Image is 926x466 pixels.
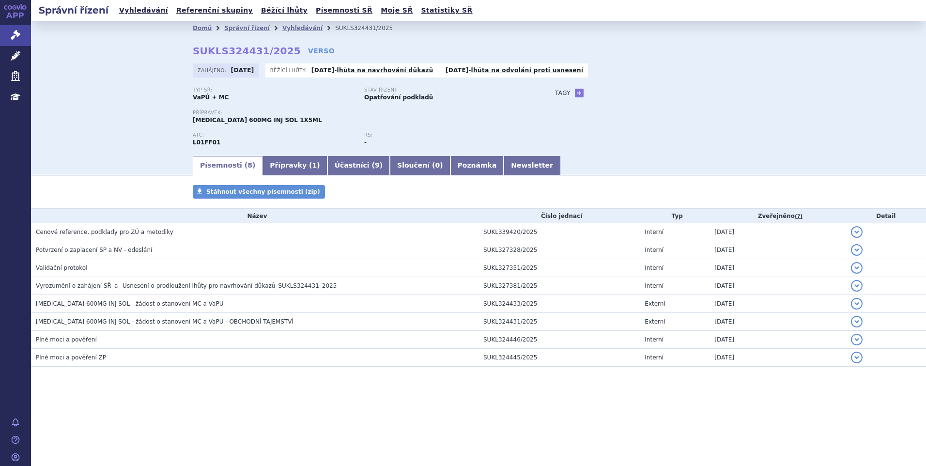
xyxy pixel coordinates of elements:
[206,188,320,195] span: Stáhnout všechny písemnosti (zip)
[364,139,367,146] strong: -
[645,336,664,343] span: Interní
[710,277,846,295] td: [DATE]
[198,66,228,74] span: Zahájeno:
[364,132,526,138] p: RS:
[450,156,504,175] a: Poznámka
[390,156,450,175] a: Sloučení (0)
[795,213,803,220] abbr: (?)
[446,67,469,74] strong: [DATE]
[224,25,270,31] a: Správní řízení
[311,67,335,74] strong: [DATE]
[645,282,664,289] span: Interní
[575,89,584,97] a: +
[36,247,152,253] span: Potvrzení o zaplacení SP a NV - odeslání
[173,4,256,17] a: Referenční skupiny
[418,4,475,17] a: Statistiky SŘ
[193,45,301,57] strong: SUKLS324431/2025
[36,318,293,325] span: OPDIVO 600MG INJ SOL - žádost o stanovení MC a VaPU - OBCHODNÍ TAJEMSTVÍ
[282,25,323,31] a: Vyhledávání
[36,336,97,343] span: Plné moci a pověření
[478,223,640,241] td: SUKL339420/2025
[36,354,106,361] span: Plné moci a pověření ZP
[851,352,863,363] button: detail
[710,313,846,331] td: [DATE]
[710,295,846,313] td: [DATE]
[193,87,355,93] p: Typ SŘ:
[308,46,335,56] a: VERSO
[364,94,433,101] strong: Opatřování podkladů
[193,94,229,101] strong: VaPÚ + MC
[710,223,846,241] td: [DATE]
[645,354,664,361] span: Interní
[645,247,664,253] span: Interní
[193,156,262,175] a: Písemnosti (8)
[36,264,88,271] span: Validační protokol
[645,300,665,307] span: Externí
[478,277,640,295] td: SUKL327381/2025
[337,67,433,74] a: lhůta na navrhování důkazů
[710,331,846,349] td: [DATE]
[471,67,584,74] a: lhůta na odvolání proti usnesení
[645,264,664,271] span: Interní
[258,4,310,17] a: Běžící lhůty
[478,313,640,331] td: SUKL324431/2025
[645,229,664,235] span: Interní
[851,298,863,310] button: detail
[846,209,926,223] th: Detail
[231,67,254,74] strong: [DATE]
[710,241,846,259] td: [DATE]
[327,156,390,175] a: Účastníci (9)
[193,25,212,31] a: Domů
[504,156,560,175] a: Newsletter
[270,66,309,74] span: Běžící lhůty:
[851,334,863,345] button: detail
[31,209,478,223] th: Název
[31,3,116,17] h2: Správní řízení
[851,280,863,292] button: detail
[36,229,173,235] span: Cenové reference, podklady pro ZÚ a metodiky
[851,226,863,238] button: detail
[312,161,317,169] span: 1
[378,4,416,17] a: Moje SŘ
[435,161,440,169] span: 0
[193,132,355,138] p: ATC:
[640,209,710,223] th: Typ
[364,87,526,93] p: Stav řízení:
[193,110,536,116] p: Přípravek:
[193,139,220,146] strong: NIVOLUMAB
[335,21,405,35] li: SUKLS324431/2025
[193,117,322,124] span: [MEDICAL_DATA] 600MG INJ SOL 1X5ML
[36,300,223,307] span: OPDIVO 600MG INJ SOL - žádost o stanovení MC a VaPU
[478,209,640,223] th: Číslo jednací
[478,349,640,367] td: SUKL324445/2025
[116,4,171,17] a: Vyhledávání
[710,349,846,367] td: [DATE]
[311,66,433,74] p: -
[555,87,571,99] h3: Tagy
[710,209,846,223] th: Zveřejněno
[478,241,640,259] td: SUKL327328/2025
[375,161,380,169] span: 9
[851,316,863,327] button: detail
[478,331,640,349] td: SUKL324446/2025
[645,318,665,325] span: Externí
[851,244,863,256] button: detail
[36,282,337,289] span: Vyrozumění o zahájení SŘ_a_ Usnesení o prodloužení lhůty pro navrhování důkazů_SUKLS324431_2025
[313,4,375,17] a: Písemnosti SŘ
[262,156,327,175] a: Přípravky (1)
[478,259,640,277] td: SUKL327351/2025
[446,66,584,74] p: -
[247,161,252,169] span: 8
[193,185,325,199] a: Stáhnout všechny písemnosti (zip)
[851,262,863,274] button: detail
[478,295,640,313] td: SUKL324433/2025
[710,259,846,277] td: [DATE]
